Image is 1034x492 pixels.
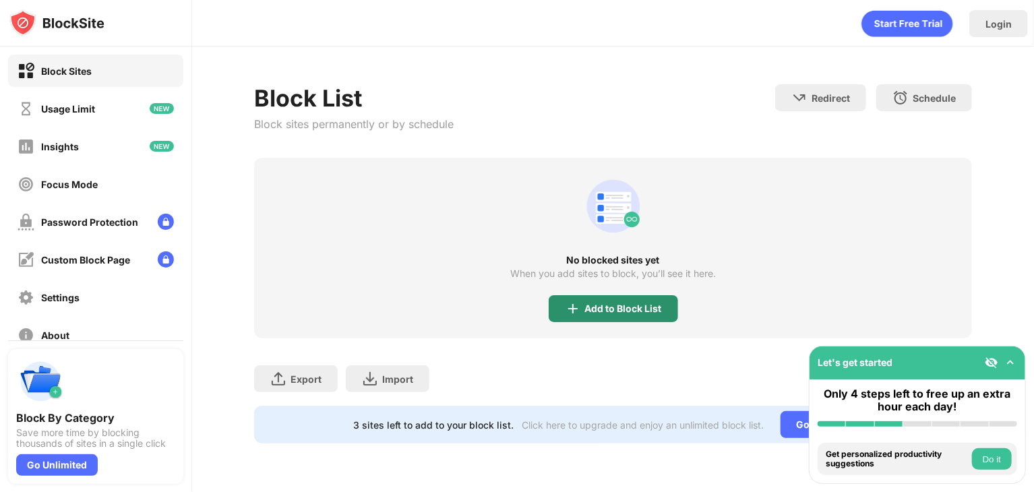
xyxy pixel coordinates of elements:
div: animation [581,174,646,239]
div: Insights [41,141,79,152]
div: Block Sites [41,65,92,77]
img: omni-setup-toggle.svg [1004,356,1017,369]
img: customize-block-page-off.svg [18,251,34,268]
img: focus-off.svg [18,176,34,193]
div: Add to Block List [585,303,662,314]
div: Export [291,373,322,385]
button: Do it [972,448,1012,470]
div: Password Protection [41,216,138,228]
div: Focus Mode [41,179,98,190]
img: password-protection-off.svg [18,214,34,230]
img: push-categories.svg [16,357,65,406]
div: Block By Category [16,411,175,425]
img: logo-blocksite.svg [9,9,104,36]
div: Usage Limit [41,103,95,115]
div: Click here to upgrade and enjoy an unlimited block list. [522,419,764,431]
div: 3 sites left to add to your block list. [354,419,514,431]
div: Only 4 steps left to free up an extra hour each day! [818,388,1017,413]
div: Custom Block Page [41,254,130,266]
div: Let's get started [818,357,892,368]
div: Settings [41,292,80,303]
img: eye-not-visible.svg [985,356,998,369]
div: Go Unlimited [781,411,873,438]
div: Block List [254,84,454,112]
img: new-icon.svg [150,103,174,114]
img: new-icon.svg [150,141,174,152]
div: animation [861,10,953,37]
img: about-off.svg [18,327,34,344]
div: About [41,330,69,341]
div: Go Unlimited [16,454,98,476]
div: Import [382,373,413,385]
div: Block sites permanently or by schedule [254,117,454,131]
img: lock-menu.svg [158,251,174,268]
iframe: Sign in with Google Dialog [757,13,1021,151]
img: block-on.svg [18,63,34,80]
div: When you add sites to block, you’ll see it here. [510,268,716,279]
div: Save more time by blocking thousands of sites in a single click [16,427,175,449]
img: time-usage-off.svg [18,100,34,117]
div: No blocked sites yet [254,255,972,266]
img: settings-off.svg [18,289,34,306]
img: insights-off.svg [18,138,34,155]
div: Get personalized productivity suggestions [826,450,969,469]
img: lock-menu.svg [158,214,174,230]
